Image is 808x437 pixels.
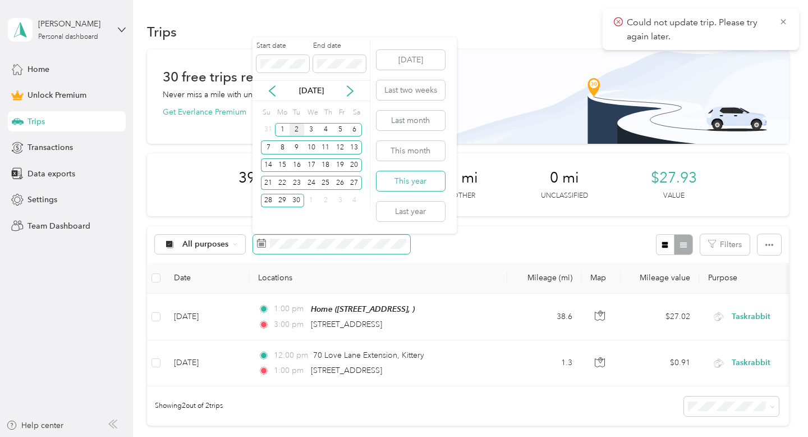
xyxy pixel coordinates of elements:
[313,41,366,51] label: End date
[347,194,362,208] div: 4
[333,158,347,172] div: 19
[290,158,304,172] div: 16
[377,80,445,100] button: Last two weeks
[27,116,45,128] span: Trips
[621,340,699,386] td: $0.91
[274,303,306,315] span: 1:00 pm
[621,294,699,340] td: $27.02
[333,140,347,154] div: 12
[714,358,724,368] img: Legacy Icon [Taskrabbit]
[274,349,308,362] span: 12:00 pm
[581,263,621,294] th: Map
[275,194,290,208] div: 29
[165,294,249,340] td: [DATE]
[38,34,98,40] div: Personal dashboard
[261,105,272,121] div: Su
[319,140,333,154] div: 11
[304,123,319,137] div: 3
[333,194,347,208] div: 3
[311,304,415,313] span: Home ([STREET_ADDRESS], )
[275,105,287,121] div: Mo
[377,50,445,70] button: [DATE]
[163,71,376,83] h1: 30 free trips remaining this month.
[261,176,276,190] div: 21
[507,263,581,294] th: Mileage (mi)
[347,123,362,137] div: 6
[322,105,333,121] div: Th
[27,89,86,101] span: Unlock Premium
[27,142,73,153] span: Transactions
[319,194,333,208] div: 2
[700,234,750,255] button: Filters
[550,169,579,187] span: 0 mi
[714,312,724,321] img: Legacy Icon [Taskrabbit]
[27,168,75,180] span: Data exports
[275,176,290,190] div: 22
[256,41,309,51] label: Start date
[627,16,770,43] p: Could not update trip. Please try again later.
[238,169,288,187] span: 39.9 mi
[275,140,290,154] div: 8
[377,202,445,221] button: Last year
[319,123,333,137] div: 4
[27,194,57,206] span: Settings
[182,240,229,248] span: All purposes
[275,158,290,172] div: 15
[261,158,276,172] div: 14
[319,176,333,190] div: 25
[319,158,333,172] div: 18
[261,140,276,154] div: 7
[38,18,108,30] div: [PERSON_NAME]
[274,365,306,377] span: 1:00 pm
[449,169,478,187] span: 0 mi
[290,194,304,208] div: 30
[621,263,699,294] th: Mileage value
[165,263,249,294] th: Date
[147,401,223,411] span: Showing 2 out of 2 trips
[27,220,90,232] span: Team Dashboard
[163,89,357,101] p: Never miss a mile with unlimited automatic trip tracking
[6,420,63,431] button: Help center
[304,194,319,208] div: 1
[291,105,302,121] div: Tu
[311,366,382,375] span: [STREET_ADDRESS]
[333,176,347,190] div: 26
[663,191,685,201] p: Value
[249,263,507,294] th: Locations
[347,140,362,154] div: 13
[507,294,581,340] td: 38.6
[651,169,697,187] span: $27.93
[347,158,362,172] div: 20
[261,123,276,137] div: 31
[377,171,445,191] button: This year
[745,374,808,437] iframe: Everlance-gr Chat Button Frame
[147,26,177,38] h1: Trips
[163,106,246,118] button: Get Everlance Premium
[290,123,304,137] div: 2
[351,105,362,121] div: Sa
[290,176,304,190] div: 23
[347,176,362,190] div: 27
[288,85,335,97] p: [DATE]
[377,111,445,130] button: Last month
[304,158,319,172] div: 17
[274,318,306,331] span: 3:00 pm
[304,140,319,154] div: 10
[306,105,319,121] div: We
[414,49,789,144] img: Banner
[165,340,249,386] td: [DATE]
[261,194,276,208] div: 28
[507,340,581,386] td: 1.3
[337,105,347,121] div: Fr
[275,123,290,137] div: 1
[27,63,49,75] span: Home
[377,141,445,161] button: This month
[290,140,304,154] div: 9
[452,191,475,201] p: Other
[541,191,588,201] p: Unclassified
[333,123,347,137] div: 5
[313,350,424,360] span: 70 Love Lane Extension, Kittery
[304,176,319,190] div: 24
[311,320,382,329] span: [STREET_ADDRESS]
